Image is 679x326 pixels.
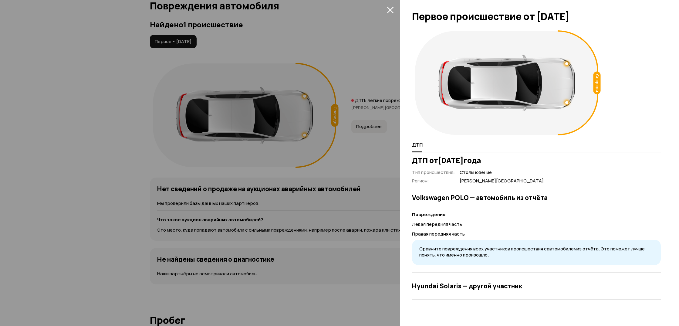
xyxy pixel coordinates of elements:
[412,221,661,228] p: Левая передняя часть
[412,282,522,290] h3: Hyundai Solaris — другой участник
[412,178,429,184] span: Регион :
[385,5,395,15] button: закрыть
[412,142,423,148] span: ДТП
[412,194,548,202] h3: Volkswagen POLO — автомобиль из отчёта
[412,169,455,175] span: Тип происшествия :
[460,178,544,184] span: [PERSON_NAME][GEOGRAPHIC_DATA]
[593,72,601,94] div: Спереди
[460,169,544,176] span: Столкновение
[412,211,445,218] strong: Повреждения
[412,156,661,165] h3: ДТП от [DATE] года
[412,231,661,237] p: Правая передняя часть
[419,246,645,258] span: Сравните повреждения всех участников происшествия с автомобилем из отчёта. Это поможет лучше поня...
